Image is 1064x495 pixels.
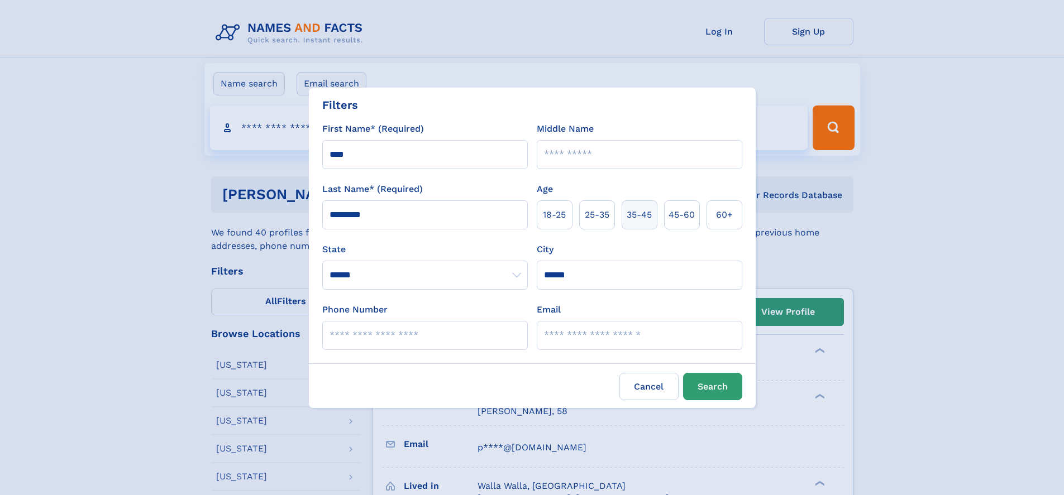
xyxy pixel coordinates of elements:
label: Middle Name [537,122,594,136]
span: 25‑35 [585,208,609,222]
span: 35‑45 [627,208,652,222]
span: 18‑25 [543,208,566,222]
label: First Name* (Required) [322,122,424,136]
label: Phone Number [322,303,388,316]
label: Cancel [619,373,679,400]
label: State [322,243,528,256]
label: Email [537,303,561,316]
span: 45‑60 [669,208,695,222]
label: City [537,243,554,256]
label: Age [537,182,553,196]
button: Search [683,373,742,400]
span: 60+ [716,208,733,222]
label: Last Name* (Required) [322,182,423,196]
div: Filters [322,97,358,113]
